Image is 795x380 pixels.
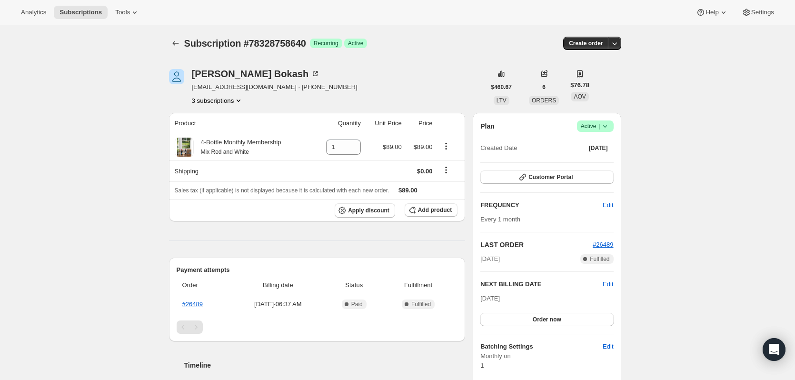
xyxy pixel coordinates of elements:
[177,320,458,334] nav: Pagination
[480,216,520,223] span: Every 1 month
[385,280,452,290] span: Fulfillment
[690,6,734,19] button: Help
[348,207,389,214] span: Apply discount
[480,342,603,351] h6: Batching Settings
[597,198,619,213] button: Edit
[570,80,589,90] span: $76.78
[480,280,603,289] h2: NEXT BILLING DATE
[169,37,182,50] button: Subscriptions
[115,9,130,16] span: Tools
[581,121,610,131] span: Active
[169,113,313,134] th: Product
[542,83,546,91] span: 6
[537,80,551,94] button: 6
[583,141,614,155] button: [DATE]
[480,170,613,184] button: Customer Portal
[480,254,500,264] span: [DATE]
[532,97,556,104] span: ORDERS
[364,113,405,134] th: Unit Price
[411,300,431,308] span: Fulfilled
[569,40,603,47] span: Create order
[480,240,593,250] h2: LAST ORDER
[603,280,613,289] button: Edit
[60,9,102,16] span: Subscriptions
[417,168,433,175] span: $0.00
[589,144,608,152] span: [DATE]
[398,187,417,194] span: $89.00
[563,37,608,50] button: Create order
[54,6,108,19] button: Subscriptions
[480,351,613,361] span: Monthly on
[480,362,484,369] span: 1
[405,203,457,217] button: Add product
[590,255,609,263] span: Fulfilled
[418,206,452,214] span: Add product
[177,275,230,296] th: Order
[593,240,613,250] button: #26489
[169,69,184,84] span: Debra Bokash
[438,141,454,151] button: Product actions
[603,342,613,351] span: Edit
[351,300,363,308] span: Paid
[313,113,364,134] th: Quantity
[15,6,52,19] button: Analytics
[480,121,495,131] h2: Plan
[348,40,364,47] span: Active
[480,200,603,210] h2: FREQUENCY
[751,9,774,16] span: Settings
[383,143,402,150] span: $89.00
[177,265,458,275] h2: Payment attempts
[528,173,573,181] span: Customer Portal
[480,143,517,153] span: Created Date
[597,339,619,354] button: Edit
[438,165,454,175] button: Shipping actions
[480,295,500,302] span: [DATE]
[169,160,313,181] th: Shipping
[194,138,281,157] div: 4-Bottle Monthly Membership
[192,69,320,79] div: [PERSON_NAME] Bokash
[574,93,586,100] span: AOV
[175,187,389,194] span: Sales tax (if applicable) is not displayed because it is calculated with each new order.
[314,40,338,47] span: Recurring
[497,97,507,104] span: LTV
[184,360,466,370] h2: Timeline
[598,122,600,130] span: |
[335,203,395,218] button: Apply discount
[491,83,512,91] span: $460.67
[109,6,145,19] button: Tools
[232,280,323,290] span: Billing date
[763,338,785,361] div: Open Intercom Messenger
[232,300,323,309] span: [DATE] · 06:37 AM
[480,313,613,326] button: Order now
[706,9,718,16] span: Help
[182,300,203,308] a: #26489
[533,316,561,323] span: Order now
[192,96,244,105] button: Product actions
[192,82,358,92] span: [EMAIL_ADDRESS][DOMAIN_NAME] · [PHONE_NUMBER]
[603,200,613,210] span: Edit
[593,241,613,248] a: #26489
[486,80,517,94] button: $460.67
[21,9,46,16] span: Analytics
[736,6,780,19] button: Settings
[201,149,249,155] small: Mix Red and White
[329,280,379,290] span: Status
[184,38,306,49] span: Subscription #78328758640
[405,113,436,134] th: Price
[414,143,433,150] span: $89.00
